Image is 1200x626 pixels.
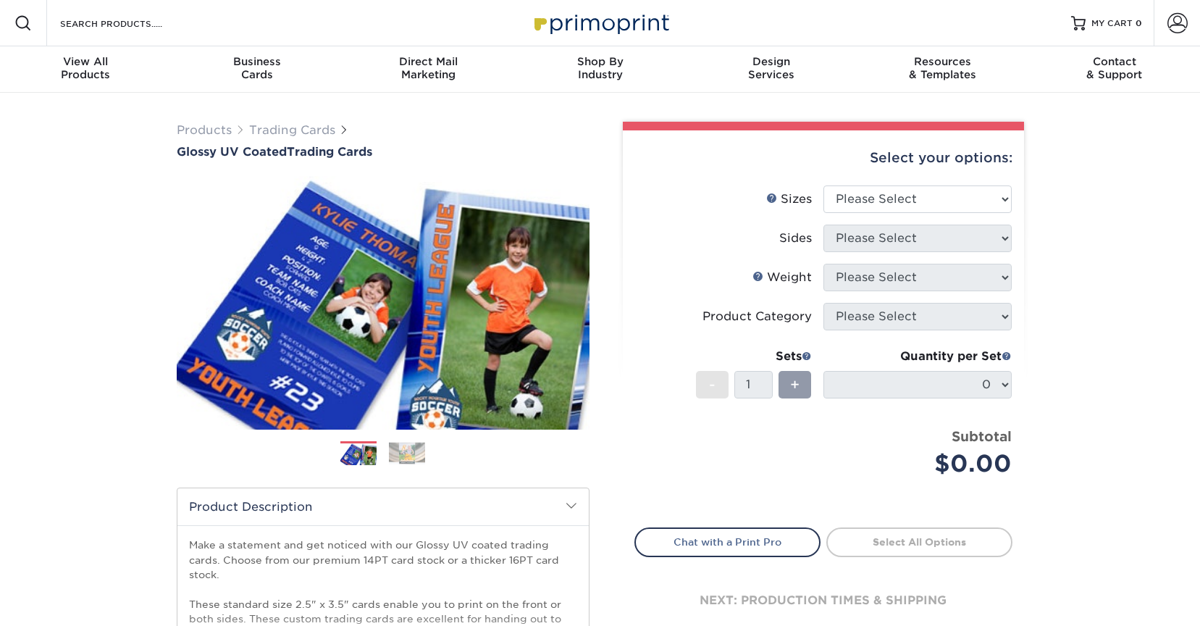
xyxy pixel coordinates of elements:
[528,7,673,38] img: Primoprint
[514,55,686,81] div: Industry
[514,55,686,68] span: Shop By
[686,55,857,68] span: Design
[857,46,1029,93] a: Resources& Templates
[343,55,514,81] div: Marketing
[686,46,857,93] a: DesignServices
[752,269,812,286] div: Weight
[834,446,1012,481] div: $0.00
[779,230,812,247] div: Sides
[1091,17,1133,30] span: MY CART
[172,46,343,93] a: BusinessCards
[1028,55,1200,68] span: Contact
[340,442,377,467] img: Trading Cards 01
[343,55,514,68] span: Direct Mail
[1028,55,1200,81] div: & Support
[177,145,589,159] a: Glossy UV CoatedTrading Cards
[686,55,857,81] div: Services
[1028,46,1200,93] a: Contact& Support
[177,488,589,525] h2: Product Description
[826,527,1012,556] a: Select All Options
[177,123,232,137] a: Products
[634,130,1012,185] div: Select your options:
[172,55,343,68] span: Business
[172,55,343,81] div: Cards
[702,308,812,325] div: Product Category
[343,46,514,93] a: Direct MailMarketing
[952,428,1012,444] strong: Subtotal
[177,145,287,159] span: Glossy UV Coated
[389,442,425,464] img: Trading Cards 02
[1136,18,1142,28] span: 0
[766,191,812,208] div: Sizes
[709,374,716,396] span: -
[59,14,200,32] input: SEARCH PRODUCTS.....
[857,55,1029,81] div: & Templates
[823,348,1012,365] div: Quantity per Set
[249,123,335,137] a: Trading Cards
[514,46,686,93] a: Shop ByIndustry
[634,527,821,556] a: Chat with a Print Pro
[177,145,589,159] h1: Trading Cards
[696,348,812,365] div: Sets
[177,160,589,446] img: Glossy UV Coated 01
[857,55,1029,68] span: Resources
[790,374,800,396] span: +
